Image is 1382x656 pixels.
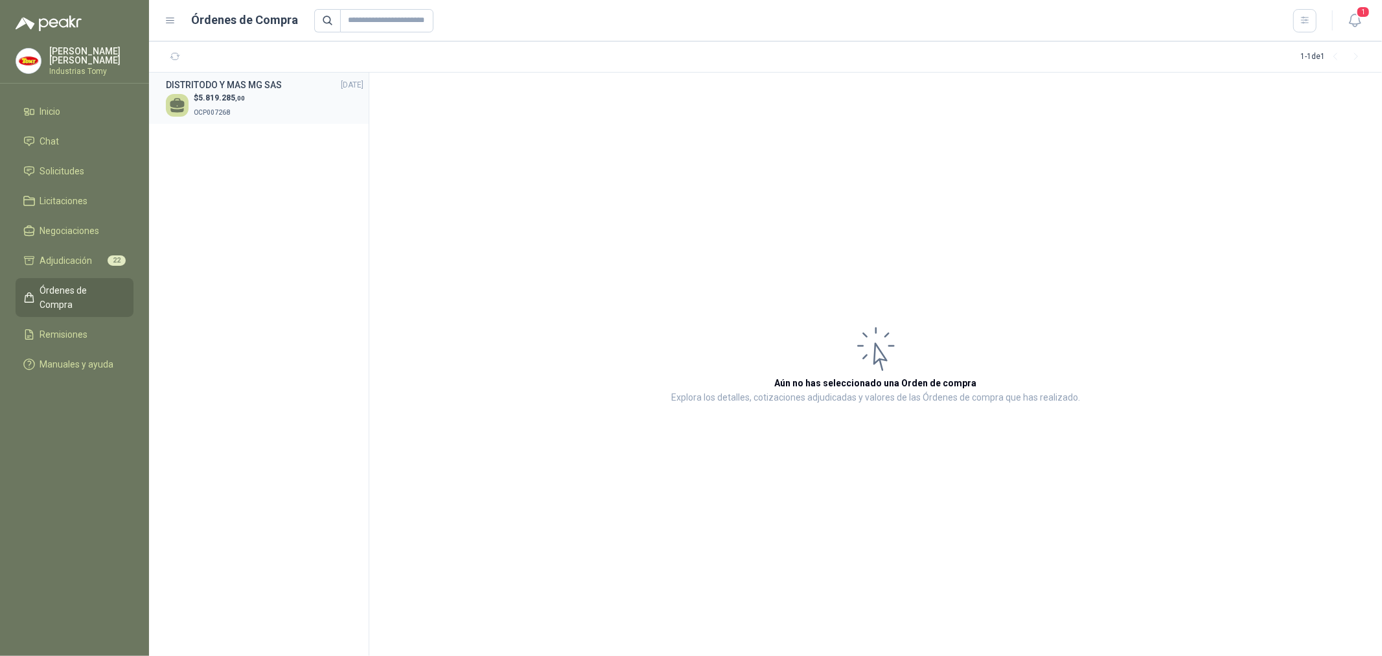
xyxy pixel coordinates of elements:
[16,129,133,154] a: Chat
[16,322,133,347] a: Remisiones
[166,78,282,92] h3: DISTRITODO Y MAS MG SAS
[192,11,299,29] h1: Órdenes de Compra
[40,253,93,268] span: Adjudicación
[16,278,133,317] a: Órdenes de Compra
[40,327,88,342] span: Remisiones
[1300,47,1366,67] div: 1 - 1 de 1
[166,78,363,119] a: DISTRITODO Y MAS MG SAS[DATE] $5.819.285,00OCP007268
[16,352,133,377] a: Manuales y ayuda
[40,224,100,238] span: Negociaciones
[16,218,133,243] a: Negociaciones
[341,79,363,91] span: [DATE]
[16,159,133,183] a: Solicitudes
[671,390,1080,406] p: Explora los detalles, cotizaciones adjudicadas y valores de las Órdenes de compra que has realizado.
[198,93,245,102] span: 5.819.285
[16,189,133,213] a: Licitaciones
[1356,6,1370,18] span: 1
[40,194,88,208] span: Licitaciones
[40,164,85,178] span: Solicitudes
[775,376,977,390] h3: Aún no has seleccionado una Orden de compra
[40,357,114,371] span: Manuales y ayuda
[16,49,41,73] img: Company Logo
[40,283,121,312] span: Órdenes de Compra
[49,47,133,65] p: [PERSON_NAME] [PERSON_NAME]
[40,134,60,148] span: Chat
[108,255,126,266] span: 22
[235,95,245,102] span: ,00
[1343,9,1366,32] button: 1
[16,248,133,273] a: Adjudicación22
[16,16,82,31] img: Logo peakr
[16,99,133,124] a: Inicio
[49,67,133,75] p: Industrias Tomy
[194,92,245,104] p: $
[194,109,230,116] span: OCP007268
[40,104,61,119] span: Inicio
